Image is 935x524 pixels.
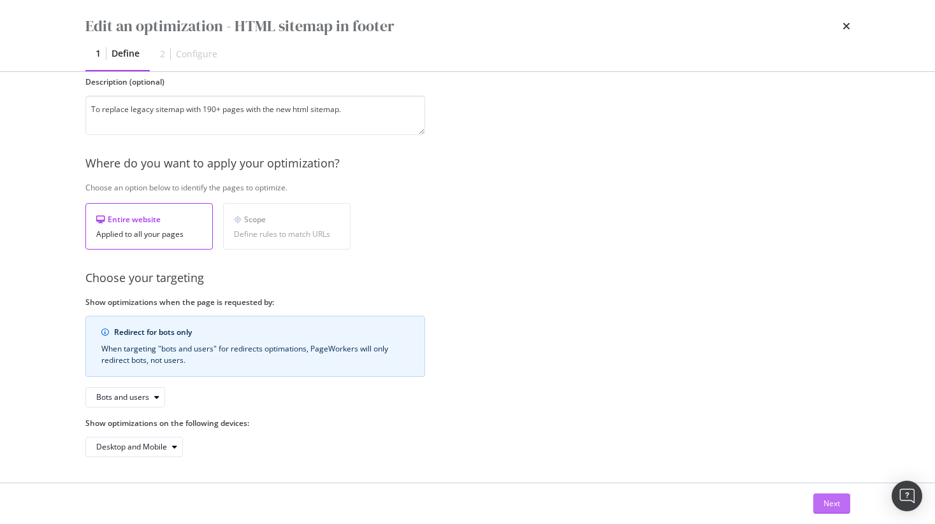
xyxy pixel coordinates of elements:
[85,297,425,308] label: Show optimizations when the page is requested by:
[813,493,850,514] button: Next
[892,481,922,511] div: Open Intercom Messenger
[85,418,425,428] label: Show optimizations on the following devices:
[85,316,425,377] div: info banner
[85,387,165,407] button: Bots and users
[96,230,202,239] div: Applied to all your pages
[85,155,850,172] div: Where do you want to apply your optimization?
[85,182,850,193] div: Choose an option below to identify the pages to optimize.
[234,230,340,239] div: Define rules to match URLs
[96,47,101,60] div: 1
[85,15,395,37] div: Edit an optimization - HTML sitemap in footer
[176,48,217,60] div: Configure
[96,443,167,451] div: Desktop and Mobile
[96,393,149,401] div: Bots and users
[85,76,425,87] label: Description (optional)
[843,15,850,37] div: times
[112,47,140,60] div: Define
[114,327,409,338] div: Redirect for bots only
[234,214,340,225] div: Scope
[85,437,183,457] button: Desktop and Mobile
[823,498,840,509] div: Next
[85,96,425,135] textarea: To replace legacy sitemap with 190+ pages with the new html sitemap.
[101,343,409,366] div: When targeting "bots and users" for redirects optimations, PageWorkers will only redirect bots, n...
[85,270,850,287] div: Choose your targeting
[96,214,202,225] div: Entire website
[160,48,165,60] div: 2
